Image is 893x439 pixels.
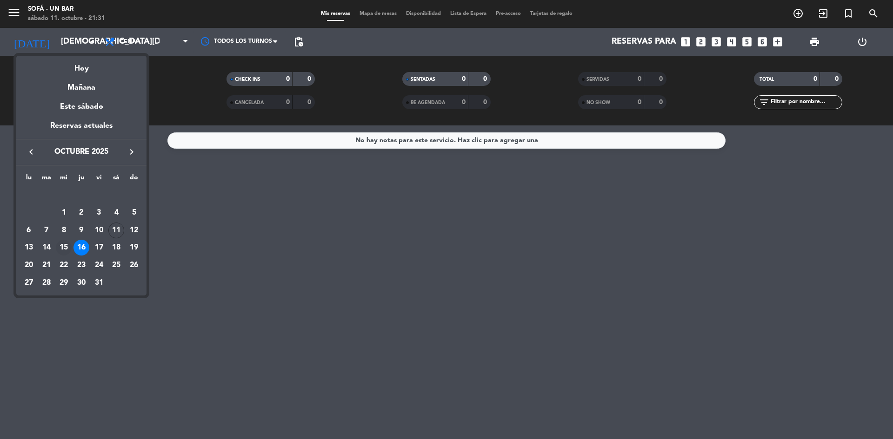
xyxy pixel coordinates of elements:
[73,223,89,238] div: 9
[56,205,72,221] div: 1
[20,186,143,204] td: OCT.
[125,172,143,187] th: domingo
[55,256,73,274] td: 22 de octubre de 2025
[39,223,54,238] div: 7
[108,204,126,222] td: 4 de octubre de 2025
[108,240,124,256] div: 18
[125,204,143,222] td: 5 de octubre de 2025
[73,204,90,222] td: 2 de octubre de 2025
[73,172,90,187] th: jueves
[90,204,108,222] td: 3 de octubre de 2025
[126,146,137,157] i: keyboard_arrow_right
[56,275,72,291] div: 29
[90,256,108,274] td: 24 de octubre de 2025
[125,256,143,274] td: 26 de octubre de 2025
[23,146,40,158] button: keyboard_arrow_left
[21,223,37,238] div: 6
[26,146,37,157] i: keyboard_arrow_left
[16,75,147,94] div: Mañana
[90,239,108,256] td: 17 de octubre de 2025
[55,204,73,222] td: 1 de octubre de 2025
[90,274,108,292] td: 31 de octubre de 2025
[21,257,37,273] div: 20
[73,257,89,273] div: 23
[73,222,90,239] td: 9 de octubre de 2025
[56,223,72,238] div: 8
[16,120,147,139] div: Reservas actuales
[38,274,55,292] td: 28 de octubre de 2025
[20,172,38,187] th: lunes
[91,205,107,221] div: 3
[55,239,73,256] td: 15 de octubre de 2025
[20,256,38,274] td: 20 de octubre de 2025
[38,256,55,274] td: 21 de octubre de 2025
[108,223,124,238] div: 11
[91,240,107,256] div: 17
[125,239,143,256] td: 19 de octubre de 2025
[16,56,147,75] div: Hoy
[91,223,107,238] div: 10
[21,275,37,291] div: 27
[126,257,142,273] div: 26
[91,275,107,291] div: 31
[73,275,89,291] div: 30
[108,222,126,239] td: 11 de octubre de 2025
[126,223,142,238] div: 12
[39,275,54,291] div: 28
[90,172,108,187] th: viernes
[21,240,37,256] div: 13
[38,172,55,187] th: martes
[108,257,124,273] div: 25
[38,239,55,256] td: 14 de octubre de 2025
[56,257,72,273] div: 22
[73,240,89,256] div: 16
[73,239,90,256] td: 16 de octubre de 2025
[38,222,55,239] td: 7 de octubre de 2025
[20,274,38,292] td: 27 de octubre de 2025
[56,240,72,256] div: 15
[126,205,142,221] div: 5
[73,256,90,274] td: 23 de octubre de 2025
[91,257,107,273] div: 24
[108,256,126,274] td: 25 de octubre de 2025
[39,257,54,273] div: 21
[73,205,89,221] div: 2
[55,274,73,292] td: 29 de octubre de 2025
[123,146,140,158] button: keyboard_arrow_right
[73,274,90,292] td: 30 de octubre de 2025
[108,239,126,256] td: 18 de octubre de 2025
[40,146,123,158] span: octubre 2025
[108,205,124,221] div: 4
[55,172,73,187] th: miércoles
[108,172,126,187] th: sábado
[126,240,142,256] div: 19
[39,240,54,256] div: 14
[125,222,143,239] td: 12 de octubre de 2025
[16,94,147,120] div: Este sábado
[55,222,73,239] td: 8 de octubre de 2025
[90,222,108,239] td: 10 de octubre de 2025
[20,239,38,256] td: 13 de octubre de 2025
[20,222,38,239] td: 6 de octubre de 2025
